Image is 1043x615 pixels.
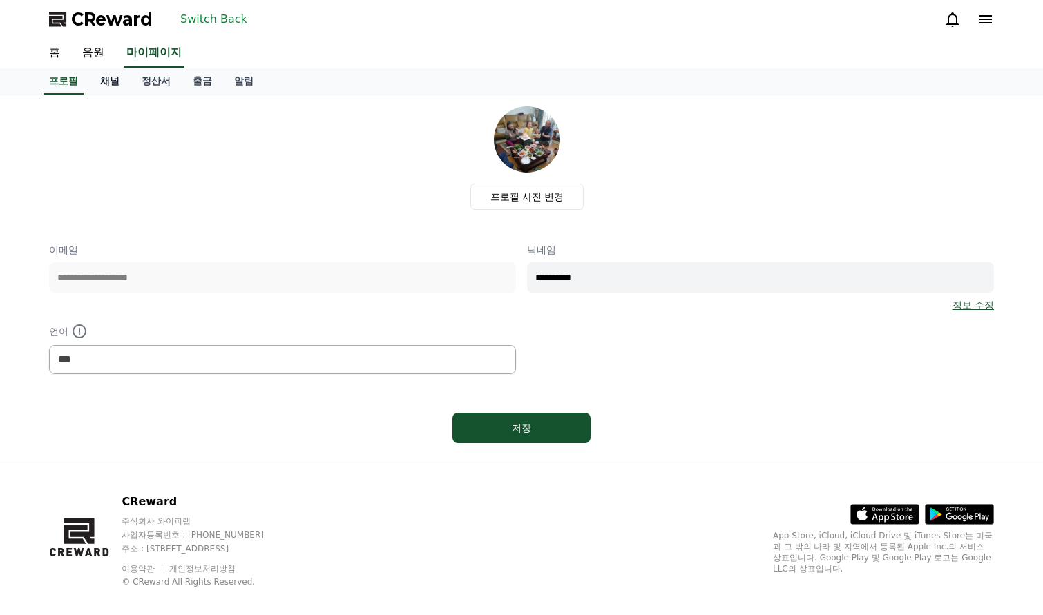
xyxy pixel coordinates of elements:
div: 저장 [480,421,563,435]
p: App Store, iCloud, iCloud Drive 및 iTunes Store는 미국과 그 밖의 나라 및 지역에서 등록된 Apple Inc.의 서비스 상표입니다. Goo... [773,530,994,574]
a: 이용약관 [122,564,165,574]
a: 정보 수정 [953,298,994,312]
p: © CReward All Rights Reserved. [122,576,290,587]
p: 언어 [49,323,516,340]
a: CReward [49,8,153,30]
button: Switch Back [175,8,253,30]
a: 정산서 [131,68,182,95]
label: 프로필 사진 변경 [470,184,584,210]
p: 주소 : [STREET_ADDRESS] [122,543,290,554]
a: 프로필 [44,68,84,95]
span: CReward [71,8,153,30]
p: 주식회사 와이피랩 [122,516,290,527]
a: 채널 [89,68,131,95]
p: CReward [122,494,290,510]
a: 알림 [223,68,265,95]
p: 이메일 [49,243,516,257]
p: 사업자등록번호 : [PHONE_NUMBER] [122,529,290,540]
a: 홈 [38,39,71,68]
a: 음원 [71,39,115,68]
a: 개인정보처리방침 [169,564,236,574]
button: 저장 [452,413,591,443]
p: 닉네임 [527,243,994,257]
img: profile_image [494,106,560,173]
a: 마이페이지 [124,39,184,68]
a: 출금 [182,68,223,95]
